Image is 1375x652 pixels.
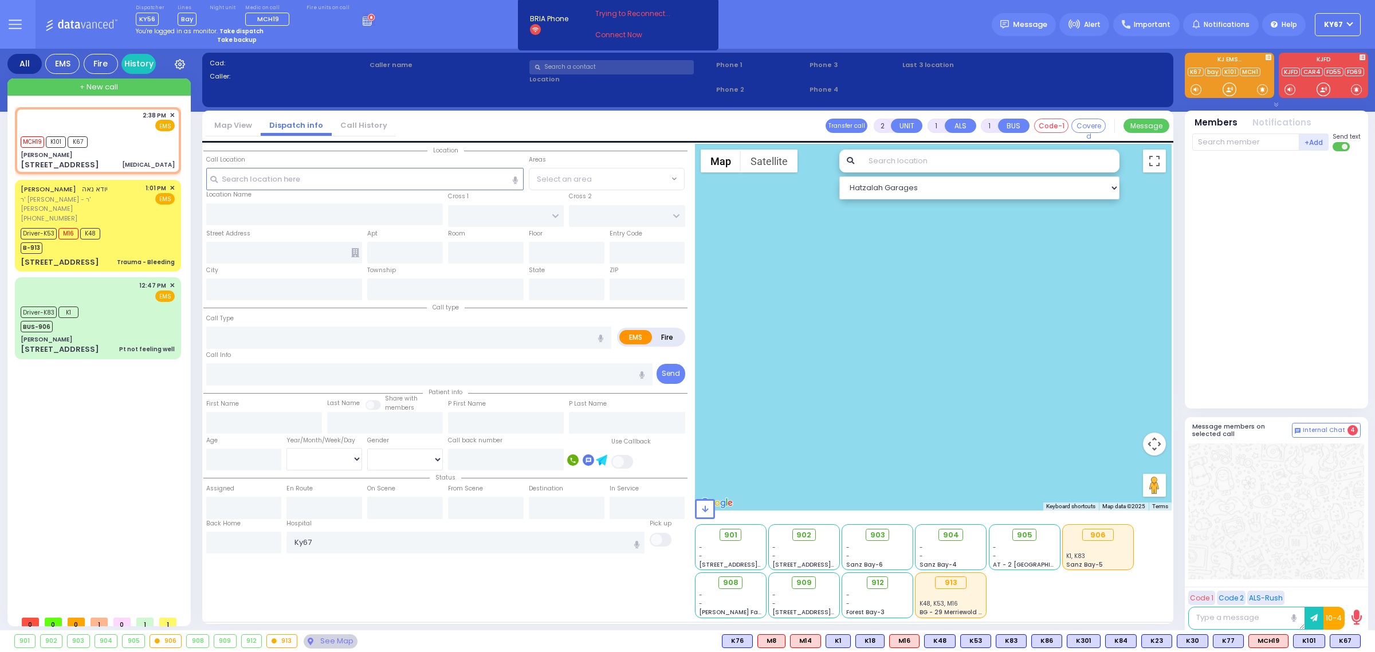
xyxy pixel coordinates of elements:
[206,519,241,528] label: Back Home
[370,60,526,70] label: Caller name
[206,266,218,275] label: City
[178,13,197,26] span: Bay
[651,330,683,344] label: Fire
[772,543,776,552] span: -
[1330,634,1361,648] div: K67
[1071,119,1106,133] button: Covered
[1347,425,1358,435] span: 4
[1066,552,1085,560] span: K1, K83
[217,36,257,44] strong: Take backup
[121,54,156,74] a: History
[1282,68,1300,76] a: KJFD
[1295,428,1301,434] img: comment-alt.png
[84,54,118,74] div: Fire
[1292,423,1361,438] button: Internal Chat 4
[846,608,885,616] span: Forest Bay-3
[448,399,486,409] label: P First Name
[902,60,1034,70] label: Last 3 location
[1204,19,1250,30] span: Notifications
[757,634,785,648] div: ALS KJ
[80,228,100,239] span: K48
[889,634,920,648] div: ALS
[58,228,78,239] span: M16
[21,184,76,194] a: [PERSON_NAME]
[1299,133,1329,151] button: +Add
[1279,57,1368,65] label: KJFD
[367,484,395,493] label: On Scene
[960,634,991,648] div: BLS
[448,192,469,201] label: Cross 1
[1031,634,1062,648] div: BLS
[998,119,1030,133] button: BUS
[22,618,39,626] span: 0
[1185,57,1274,65] label: KJ EMS...
[178,5,197,11] label: Lines
[855,634,885,648] div: K18
[1017,529,1032,541] span: 905
[810,85,899,95] span: Phone 4
[1177,634,1208,648] div: BLS
[332,120,396,131] a: Call History
[993,543,996,552] span: -
[21,195,142,214] span: ר' [PERSON_NAME] - ר' [PERSON_NAME]
[772,599,776,608] span: -
[790,634,821,648] div: ALS
[1293,634,1325,648] div: BLS
[870,529,885,541] span: 903
[210,58,366,68] label: Cad:
[1252,116,1311,129] button: Notifications
[242,635,262,647] div: 912
[155,290,175,302] span: EMS
[826,634,851,648] div: K1
[698,496,736,510] img: Google
[1315,13,1361,36] button: KY67
[1143,150,1166,172] button: Toggle fullscreen view
[21,335,72,344] div: [PERSON_NAME]
[569,192,592,201] label: Cross 2
[855,634,885,648] div: BLS
[21,242,42,254] span: B-913
[170,281,175,290] span: ✕
[529,229,543,238] label: Floor
[698,496,736,510] a: Open this area in Google Maps (opens a new window)
[210,72,366,81] label: Caller:
[68,635,89,647] div: 903
[286,519,312,528] label: Hospital
[846,599,850,608] span: -
[15,635,35,647] div: 901
[920,608,984,616] span: BG - 29 Merriewold S.
[1143,474,1166,497] button: Drag Pegman onto the map to open Street View
[367,229,378,238] label: Apt
[1248,634,1288,648] div: ALS
[206,155,245,164] label: Call Location
[1031,634,1062,648] div: K86
[423,388,468,396] span: Patient info
[385,403,414,412] span: members
[960,634,991,648] div: K53
[1013,19,1047,30] span: Message
[920,599,958,608] span: K48, K53, M16
[1247,591,1284,605] button: ALS-Rush
[206,351,231,360] label: Call Info
[21,307,57,318] span: Driver-K83
[1324,19,1343,30] span: KY67
[307,5,349,11] label: Fire units on call
[699,591,702,599] span: -
[146,184,166,193] span: 1:01 PM
[722,634,753,648] div: BLS
[861,150,1119,172] input: Search location
[699,552,702,560] span: -
[210,5,235,11] label: Night unit
[448,484,483,493] label: From Scene
[846,552,850,560] span: -
[45,54,80,74] div: EMS
[699,599,702,608] span: -
[1192,133,1299,151] input: Search member
[595,9,686,19] span: Trying to Reconnect...
[91,618,108,626] span: 1
[286,436,362,445] div: Year/Month/Week/Day
[537,174,592,185] span: Select an area
[996,634,1027,648] div: BLS
[1134,19,1170,30] span: Important
[826,119,867,133] button: Transfer call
